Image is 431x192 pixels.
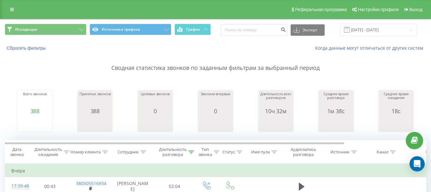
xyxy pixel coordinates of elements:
span: Выход [409,7,422,12]
div: Источник [330,150,350,155]
button: График [174,24,211,35]
div: Принятых звонков [80,92,111,108]
div: Среднее время ожидания [380,92,412,108]
span: Настройки профиля [358,7,399,12]
div: Аудиозапись разговора [288,147,319,158]
div: 388 [23,108,47,114]
button: Сбросить фильтры [5,45,49,51]
span: Реферальная программа [295,7,347,12]
div: Длительность разговора [159,147,187,158]
button: Экспорт [291,24,325,36]
div: Длительность всех разговоров [260,92,292,108]
div: 1м 38с [320,108,352,114]
a: 380505516934 [76,180,106,186]
div: Open Intercom Messenger [410,156,425,171]
div: Целевых звонков [141,92,169,108]
div: 0 [141,108,169,114]
div: Канал [377,150,388,155]
div: 18с [380,108,412,114]
a: Когда данные могут отличаться от других систем [315,45,426,51]
div: Номер клиента [70,150,101,155]
p: Сводная статистика звонков по заданным фильтрам за выбранный период [5,51,426,72]
div: 0 [201,108,230,114]
div: Тип звонка [198,147,212,158]
div: Всего звонков [23,92,47,108]
button: Исходящие [5,24,86,35]
input: Поиск по номеру [221,24,287,36]
div: Дата звонка [5,147,28,158]
div: 10ч 32м [260,108,292,114]
div: Звонили впервые [201,92,230,108]
div: Имя пула [251,150,270,155]
div: 388 [80,108,111,114]
span: Исходящие [15,27,37,32]
div: Статус [222,150,235,155]
button: Источники трафика [90,24,171,35]
div: Сотрудник [118,150,139,155]
span: График [186,27,200,32]
div: Среднее время разговора [320,92,352,108]
div: Длительность ожидания [34,147,62,158]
